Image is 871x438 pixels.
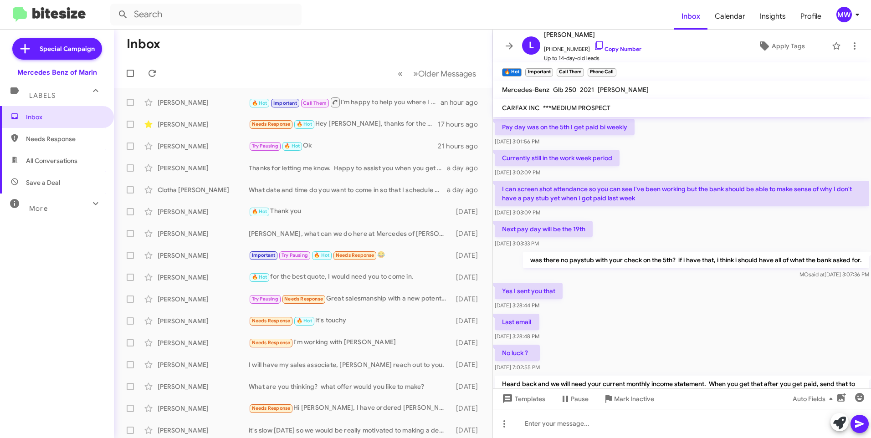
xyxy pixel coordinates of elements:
[674,3,707,30] a: Inbox
[553,86,576,94] span: Glb 250
[438,120,485,129] div: 17 hours ago
[836,7,852,22] div: MW
[418,69,476,79] span: Older Messages
[452,229,485,238] div: [DATE]
[158,142,249,151] div: [PERSON_NAME]
[249,97,441,108] div: I'm happy to help you where I can
[408,64,482,83] button: Next
[249,185,447,194] div: What date and time do you want to come in so that I schedule you for an appointment? This way, I ...
[249,426,452,435] div: it's slow [DATE] so we would be really motivated to making a deal if you can make it in [DATE]
[393,64,482,83] nav: Page navigation example
[452,426,485,435] div: [DATE]
[580,86,594,94] span: 2021
[495,221,593,237] p: Next pay day will be the 19th
[158,316,249,326] div: [PERSON_NAME]
[793,3,829,30] a: Profile
[252,143,278,149] span: Try Pausing
[544,29,641,40] span: [PERSON_NAME]
[252,100,267,106] span: 🔥 Hot
[495,376,869,401] p: Heard back and we will need your current monthly income statement. When you get that after you ge...
[158,426,249,435] div: [PERSON_NAME]
[249,206,452,217] div: Thank you
[158,120,249,129] div: [PERSON_NAME]
[158,163,249,173] div: [PERSON_NAME]
[110,4,302,25] input: Search
[529,38,534,53] span: L
[594,46,641,52] a: Copy Number
[452,382,485,391] div: [DATE]
[17,68,97,77] div: Mercedes Benz of Marin
[544,54,641,63] span: Up to 14-day-old leads
[596,391,661,407] button: Mark Inactive
[495,302,539,309] span: [DATE] 3:28:44 PM
[249,250,452,260] div: 😂
[553,391,596,407] button: Pause
[392,64,408,83] button: Previous
[495,240,539,247] span: [DATE] 3:03:33 PM
[158,338,249,347] div: [PERSON_NAME]
[273,100,297,106] span: Important
[12,38,102,60] a: Special Campaign
[29,92,56,100] span: Labels
[495,119,635,135] p: Pay day was on the 5th I get paid bi weekly
[495,209,540,216] span: [DATE] 3:03:09 PM
[495,150,620,166] p: Currently still in the work week period
[495,283,563,299] p: Yes I sent you that
[158,207,249,216] div: [PERSON_NAME]
[284,143,300,149] span: 🔥 Hot
[26,112,103,122] span: Inbox
[314,252,329,258] span: 🔥 Hot
[452,316,485,326] div: [DATE]
[502,68,522,76] small: 🔥 Hot
[753,3,793,30] a: Insights
[158,185,249,194] div: Clotha [PERSON_NAME]
[252,252,276,258] span: Important
[588,68,616,76] small: Phone Call
[249,382,452,391] div: What are you thinking? what offer would you like to make?
[252,209,267,214] span: 🔥 Hot
[452,273,485,282] div: [DATE]
[523,252,869,268] p: was there no paystub with your check on the 5th? if i have that, i think i should have all of wha...
[799,271,869,278] span: MO [DATE] 3:07:36 PM
[495,169,540,176] span: [DATE] 3:02:09 PM
[40,44,95,53] span: Special Campaign
[772,38,805,54] span: Apply Tags
[249,360,452,369] div: I will have my sales associate, [PERSON_NAME] reach out to you.
[29,204,48,213] span: More
[158,273,249,282] div: [PERSON_NAME]
[495,333,539,340] span: [DATE] 3:28:48 PM
[127,37,160,51] h1: Inbox
[793,391,836,407] span: Auto Fields
[158,229,249,238] div: [PERSON_NAME]
[158,360,249,369] div: [PERSON_NAME]
[336,252,374,258] span: Needs Response
[158,295,249,304] div: [PERSON_NAME]
[26,178,60,187] span: Save a Deal
[26,134,103,143] span: Needs Response
[252,274,267,280] span: 🔥 Hot
[158,404,249,413] div: [PERSON_NAME]
[249,337,452,348] div: I'm working with [PERSON_NAME]
[502,86,549,94] span: Mercedes-Benz
[495,181,869,206] p: I can screen shot attendance so you can see I've been working but the bank should be able to make...
[252,405,291,411] span: Needs Response
[707,3,753,30] a: Calendar
[829,7,861,22] button: MW
[441,98,485,107] div: an hour ago
[282,252,308,258] span: Try Pausing
[26,156,77,165] span: All Conversations
[252,318,291,324] span: Needs Response
[495,364,540,371] span: [DATE] 7:02:55 PM
[303,100,327,106] span: Call Them
[452,338,485,347] div: [DATE]
[284,296,323,302] span: Needs Response
[158,382,249,391] div: [PERSON_NAME]
[452,360,485,369] div: [DATE]
[249,119,438,129] div: Hey [PERSON_NAME], thanks for the note. Here's what I'm looking to do. VIN on GLE450e is [US_VEHI...
[447,185,485,194] div: a day ago
[249,229,452,238] div: [PERSON_NAME], what can we do here at Mercedes of [PERSON_NAME] to earn your business?
[398,68,403,79] span: «
[493,391,553,407] button: Templates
